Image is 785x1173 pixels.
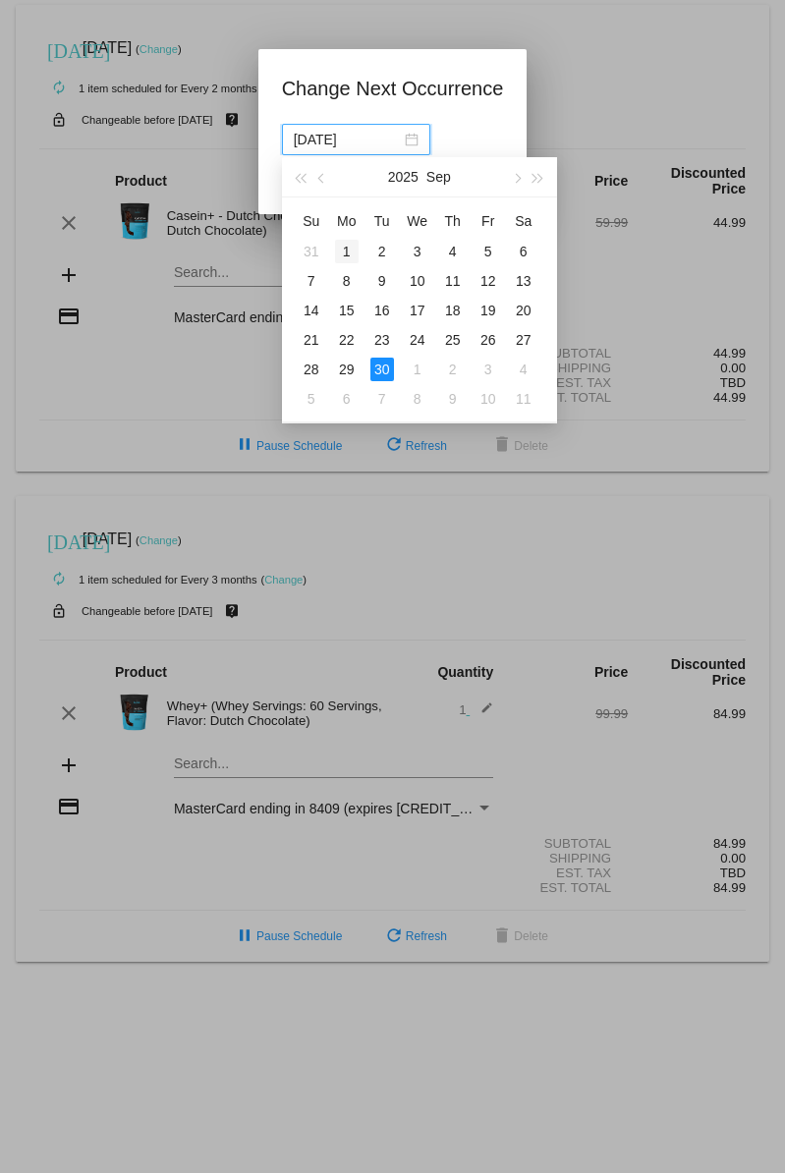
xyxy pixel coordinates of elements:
[294,384,329,414] td: 10/5/2025
[471,266,506,296] td: 9/12/2025
[435,325,471,355] td: 9/25/2025
[335,269,359,293] div: 8
[477,387,500,411] div: 10
[335,358,359,381] div: 29
[406,387,429,411] div: 8
[294,355,329,384] td: 9/28/2025
[505,157,527,196] button: Next month (PageDown)
[435,296,471,325] td: 9/18/2025
[512,328,535,352] div: 27
[335,299,359,322] div: 15
[426,157,451,196] button: Sep
[300,240,323,263] div: 31
[329,205,364,237] th: Mon
[441,240,465,263] div: 4
[471,237,506,266] td: 9/5/2025
[477,358,500,381] div: 3
[471,325,506,355] td: 9/26/2025
[370,299,394,322] div: 16
[294,205,329,237] th: Sun
[512,387,535,411] div: 11
[294,296,329,325] td: 9/14/2025
[300,269,323,293] div: 7
[527,157,548,196] button: Next year (Control + right)
[311,157,333,196] button: Previous month (PageUp)
[400,237,435,266] td: 9/3/2025
[335,240,359,263] div: 1
[406,358,429,381] div: 1
[506,237,541,266] td: 9/6/2025
[290,157,311,196] button: Last year (Control + left)
[329,325,364,355] td: 9/22/2025
[370,387,394,411] div: 7
[370,240,394,263] div: 2
[406,299,429,322] div: 17
[406,328,429,352] div: 24
[512,299,535,322] div: 20
[406,240,429,263] div: 3
[506,296,541,325] td: 9/20/2025
[471,296,506,325] td: 9/19/2025
[364,325,400,355] td: 9/23/2025
[400,384,435,414] td: 10/8/2025
[441,358,465,381] div: 2
[435,266,471,296] td: 9/11/2025
[477,328,500,352] div: 26
[441,269,465,293] div: 11
[506,205,541,237] th: Sat
[435,205,471,237] th: Thu
[506,355,541,384] td: 10/4/2025
[388,157,419,196] button: 2025
[435,237,471,266] td: 9/4/2025
[400,266,435,296] td: 9/10/2025
[300,328,323,352] div: 21
[400,205,435,237] th: Wed
[506,266,541,296] td: 9/13/2025
[335,328,359,352] div: 22
[477,269,500,293] div: 12
[294,129,401,150] input: Select date
[294,237,329,266] td: 8/31/2025
[370,269,394,293] div: 9
[364,355,400,384] td: 9/30/2025
[329,355,364,384] td: 9/29/2025
[370,358,394,381] div: 30
[471,355,506,384] td: 10/3/2025
[300,387,323,411] div: 5
[471,384,506,414] td: 10/10/2025
[364,205,400,237] th: Tue
[512,269,535,293] div: 13
[400,296,435,325] td: 9/17/2025
[406,269,429,293] div: 10
[329,266,364,296] td: 9/8/2025
[512,358,535,381] div: 4
[335,387,359,411] div: 6
[364,296,400,325] td: 9/16/2025
[477,299,500,322] div: 19
[294,325,329,355] td: 9/21/2025
[294,266,329,296] td: 9/7/2025
[329,384,364,414] td: 10/6/2025
[300,299,323,322] div: 14
[364,384,400,414] td: 10/7/2025
[300,358,323,381] div: 28
[441,299,465,322] div: 18
[506,384,541,414] td: 10/11/2025
[506,325,541,355] td: 9/27/2025
[370,328,394,352] div: 23
[329,237,364,266] td: 9/1/2025
[364,266,400,296] td: 9/9/2025
[435,384,471,414] td: 10/9/2025
[441,387,465,411] div: 9
[441,328,465,352] div: 25
[477,240,500,263] div: 5
[400,355,435,384] td: 10/1/2025
[329,296,364,325] td: 9/15/2025
[512,240,535,263] div: 6
[471,205,506,237] th: Fri
[435,355,471,384] td: 10/2/2025
[282,73,504,104] h1: Change Next Occurrence
[400,325,435,355] td: 9/24/2025
[364,237,400,266] td: 9/2/2025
